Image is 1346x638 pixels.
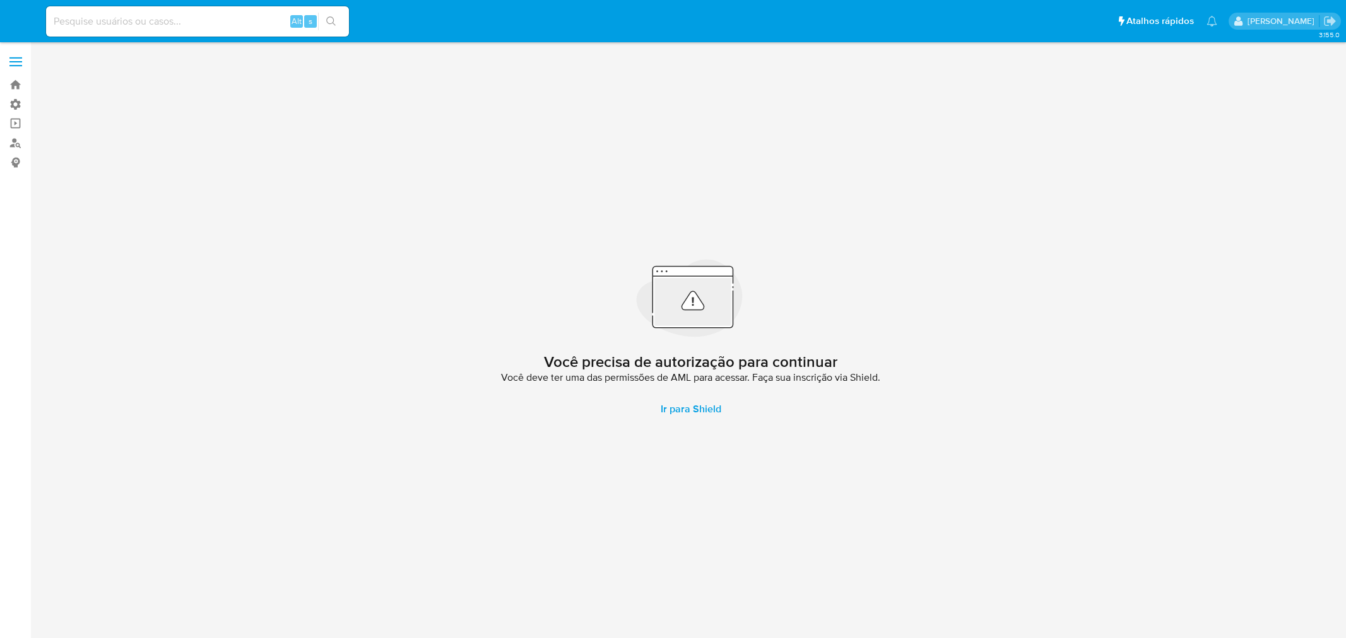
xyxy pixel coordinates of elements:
[309,15,312,27] span: s
[1323,14,1337,28] a: Sair
[544,352,837,371] h2: Você precisa de autorização para continuar
[646,394,736,424] a: Ir para Shield
[318,13,344,30] button: search-icon
[1248,15,1319,27] p: fernanda.sandoval@mercadopago.com.br
[661,394,721,424] span: Ir para Shield
[501,371,880,384] span: Você deve ter uma das permissões de AML para acessar. Faça sua inscrição via Shield.
[46,13,349,30] input: Pesquise usuários ou casos...
[292,15,302,27] span: Alt
[1207,16,1217,26] a: Notificações
[1126,14,1194,28] span: Atalhos rápidos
